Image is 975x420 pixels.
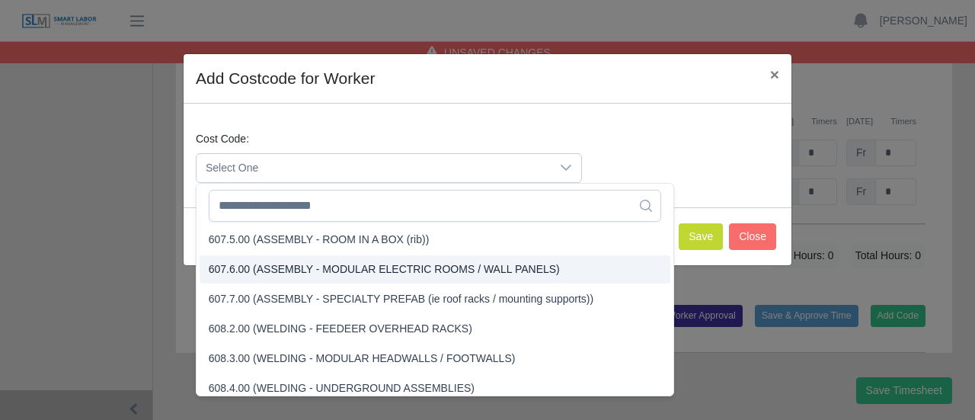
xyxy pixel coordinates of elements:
span: × [770,66,779,83]
li: 608.4.00 (WELDING - UNDERGROUND ASSEMBLIES) [200,374,670,402]
button: Close [729,223,776,250]
label: Cost Code: [196,131,249,147]
span: 608.4.00 (WELDING - UNDERGROUND ASSEMBLIES) [209,380,475,396]
span: 607.5.00 (ASSEMBLY - ROOM IN A BOX (rib)) [209,232,430,248]
span: 607.6.00 (ASSEMBLY - MODULAR ELECTRIC ROOMS / WALL PANELS) [209,261,560,277]
span: 608.3.00 (WELDING - MODULAR HEADWALLS / FOOTWALLS) [209,351,516,367]
li: 607.6.00 (ASSEMBLY - MODULAR ELECTRIC ROOMS / WALL PANELS) [200,255,670,284]
span: 607.7.00 (ASSEMBLY - SPECIALTY PREFAB (ie roof racks / mounting supports)) [209,291,594,307]
button: Close [758,54,791,95]
li: 607.5.00 (ASSEMBLY - ROOM IN A BOX (rib)) [200,226,670,254]
li: 607.7.00 (ASSEMBLY - SPECIALTY PREFAB (ie roof racks / mounting supports)) [200,285,670,313]
button: Save [679,223,723,250]
span: Select One [197,154,551,182]
h4: Add Costcode for Worker [196,66,375,91]
li: 608.3.00 (WELDING - MODULAR HEADWALLS / FOOTWALLS) [200,345,670,373]
li: 608.2.00 (WELDING - FEEDEER OVERHEAD RACKS) [200,315,670,343]
span: 608.2.00 (WELDING - FEEDEER OVERHEAD RACKS) [209,321,472,337]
